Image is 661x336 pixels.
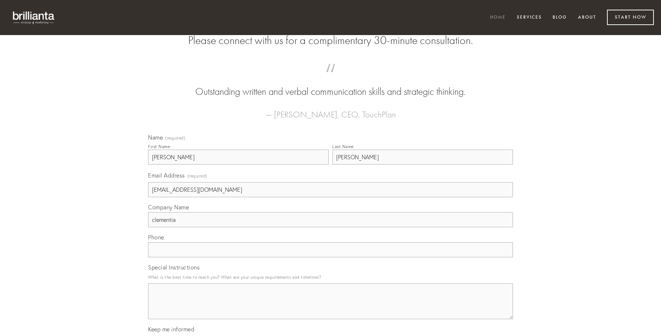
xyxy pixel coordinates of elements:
[148,234,164,241] span: Phone
[165,136,185,140] span: (required)
[7,7,61,28] img: brillianta - research, strategy, marketing
[512,12,547,24] a: Services
[332,144,354,149] div: Last Name
[148,272,513,282] p: What is the best time to reach you? What are your unique requirements and timelines?
[148,204,189,211] span: Company Name
[573,12,601,24] a: About
[485,12,510,24] a: Home
[548,12,572,24] a: Blog
[148,34,513,47] h2: Please connect with us for a complimentary 30-minute consultation.
[607,10,654,25] a: Start Now
[148,134,163,141] span: Name
[160,99,501,122] figcaption: — [PERSON_NAME], CEO, TouchPlan
[160,71,501,99] blockquote: Outstanding written and verbal communication skills and strategic thinking.
[160,71,501,85] span: “
[148,172,185,179] span: Email Address
[148,326,194,333] span: Keep me informed
[148,144,170,149] div: First Name
[187,171,207,181] span: (required)
[148,264,200,271] span: Special Instructions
